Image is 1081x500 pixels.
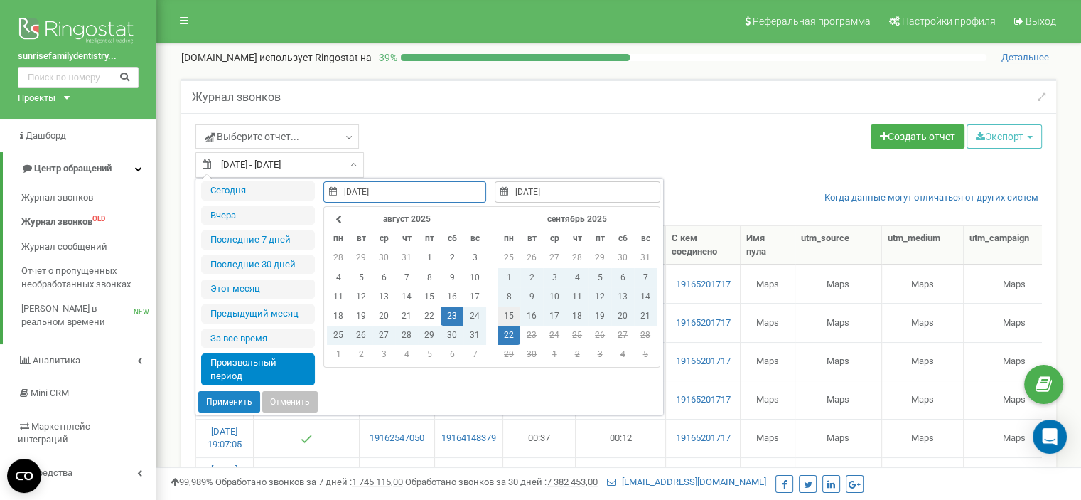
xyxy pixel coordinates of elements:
span: Реферальная программа [753,16,871,27]
td: 4 [327,268,350,287]
td: 2 [520,268,543,287]
div: Проекты [18,92,55,105]
th: сентябрь 2025 [520,210,634,229]
td: 14 [395,287,418,307]
td: 10 [543,287,566,307]
td: 20 [372,307,395,326]
td: 9 [441,268,463,287]
span: Детальнее [1001,52,1048,63]
td: 23 [441,307,463,326]
td: 4 [611,345,634,364]
td: 24 [543,326,566,345]
td: 00:38 [503,457,576,496]
td: 8 [418,268,441,287]
td: Maps [741,303,795,341]
td: 2 [350,345,372,364]
th: utm_campaign [964,226,1066,265]
h5: Журнал звонков [192,91,281,104]
td: 23 [520,326,543,345]
span: 99,989% [171,477,213,487]
th: utm_source [795,226,882,265]
span: Выход [1026,16,1056,27]
th: ср [372,229,395,248]
td: Maps [882,303,964,341]
td: 1 [418,248,441,267]
span: Журнал звонков [21,191,93,205]
td: 13 [611,287,634,307]
td: 7 [395,268,418,287]
td: Maps [741,381,795,419]
td: 25 [498,248,520,267]
a: 19165201717 [672,393,733,407]
a: Журнал звонков [21,186,156,211]
td: 5 [418,345,441,364]
th: вс [463,229,486,248]
a: Когда данные могут отличаться от других систем [824,191,1038,205]
li: Сегодня [201,181,315,201]
span: использует Ringostat на [259,52,372,63]
td: 7 [634,268,657,287]
a: Отчет о пропущенных необработанных звонках [21,259,156,297]
a: Журнал звонковOLD [21,210,156,235]
span: Выберите отчет... [205,129,299,144]
th: вт [520,229,543,248]
td: Maps [882,381,964,419]
span: Средства [32,467,72,478]
a: 19165201717 [672,317,733,330]
td: 00:37 [503,419,576,457]
td: 3 [543,268,566,287]
td: Maps [795,419,882,457]
td: 1 [327,345,350,364]
td: Maps [964,303,1066,341]
th: С кем соединено [666,226,740,265]
td: 27 [543,248,566,267]
input: Поиск по номеру [18,67,139,88]
a: 19165201717 [672,432,733,445]
td: 29 [418,326,441,345]
td: 3 [372,345,395,364]
td: 5 [588,268,611,287]
a: sunrisefamilydentistry... [18,50,139,63]
div: Open Intercom Messenger [1033,420,1067,454]
a: Центр обращений [3,152,156,186]
td: 19 [350,307,372,326]
a: [PERSON_NAME] в реальном времениNEW [21,297,156,334]
td: 29 [588,248,611,267]
button: Экспорт [967,124,1042,149]
td: 16 [441,287,463,307]
td: 28 [566,248,588,267]
u: 7 382 453,00 [547,477,598,487]
th: сб [441,229,463,248]
td: 27 [611,326,634,345]
th: Имя пула [741,226,795,265]
td: 20 [611,307,634,326]
td: 26 [588,326,611,345]
td: 30 [372,248,395,267]
button: Применить [198,391,260,413]
td: 3 [588,345,611,364]
p: [DOMAIN_NAME] [181,50,372,65]
span: Журнал звонков [21,216,92,229]
span: Отчет о пропущенных необработанных звонках [21,265,149,291]
td: 1 [498,268,520,287]
th: ср [543,229,566,248]
td: 27 [372,326,395,345]
td: 26 [350,326,372,345]
td: 2 [441,248,463,267]
span: Маркетплейс интеграций [18,421,90,445]
a: Создать отчет [871,124,964,149]
td: 31 [634,248,657,267]
li: Вчера [201,206,315,225]
td: 30 [520,345,543,364]
a: [DATE] 19:07:05 [208,426,242,450]
td: 4 [395,345,418,364]
td: 6 [441,345,463,364]
td: 12 [588,287,611,307]
td: 28 [634,326,657,345]
td: 17 [543,307,566,326]
td: Maps [795,381,882,419]
td: 25 [566,326,588,345]
td: Maps [882,457,964,496]
td: 30 [611,248,634,267]
td: 29 [350,248,372,267]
